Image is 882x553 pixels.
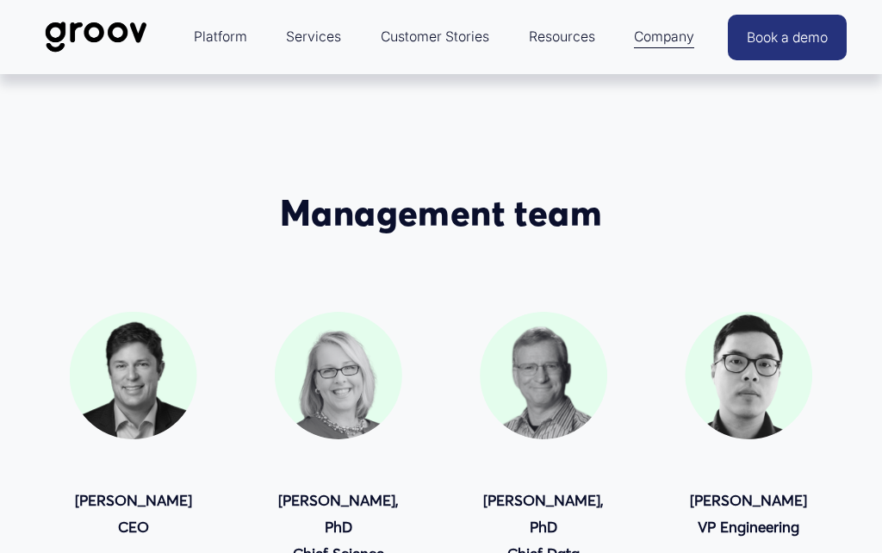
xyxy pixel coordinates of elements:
a: folder dropdown [520,16,604,58]
img: Groov | Workplace Science Platform | Unlock Performance | Drive Results [35,9,157,65]
a: Customer Stories [372,16,498,58]
span: Company [634,25,694,49]
h2: Management team [35,192,847,235]
a: folder dropdown [625,16,703,58]
a: Book a demo [728,15,847,60]
span: Platform [194,25,247,49]
a: folder dropdown [185,16,256,58]
strong: [PERSON_NAME] VP Engineering [690,491,807,536]
span: Resources [529,25,595,49]
a: Services [277,16,350,58]
strong: [PERSON_NAME] CEO [75,491,192,536]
